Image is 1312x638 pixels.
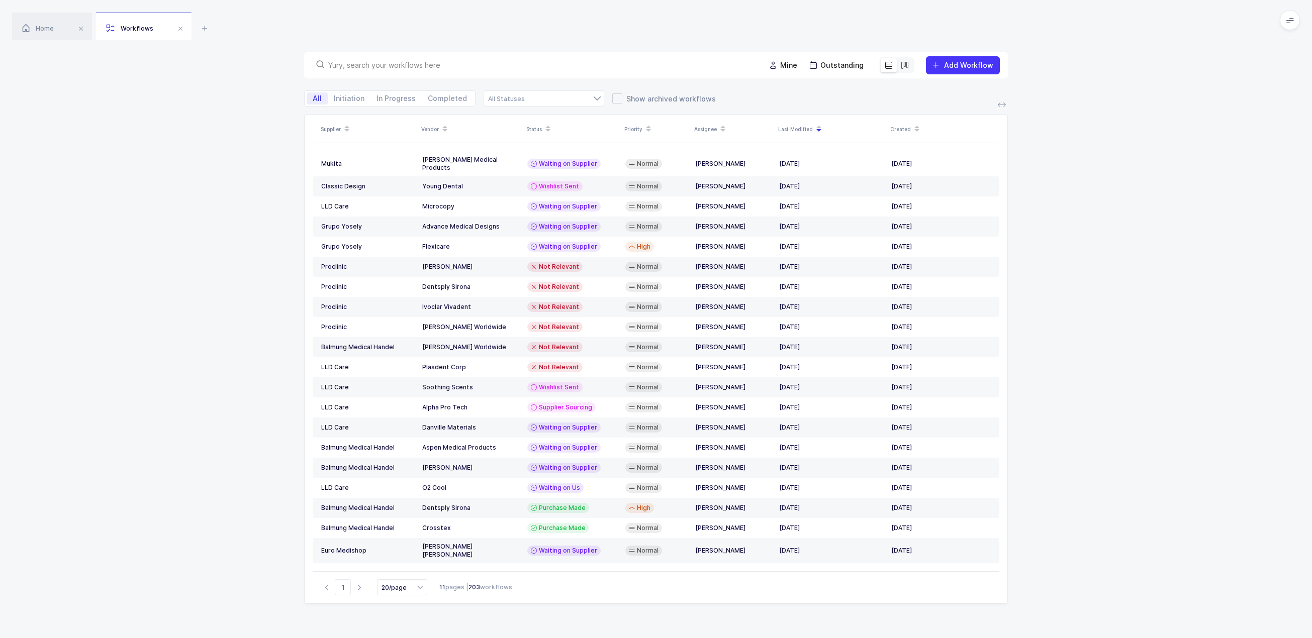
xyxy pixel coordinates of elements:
span: Normal [637,423,659,432]
div: [PERSON_NAME] [695,547,771,555]
span: Outstanding [820,60,864,70]
span: Initiation [334,95,364,102]
span: Add Workflow [944,61,993,69]
div: [PERSON_NAME] Worldwide [422,343,519,351]
span: Normal [637,524,659,532]
div: [PERSON_NAME] [695,263,771,271]
div: [DATE] [891,524,991,532]
span: Waiting on Supplier [539,243,597,251]
div: Classic Design [321,182,414,190]
div: Ivoclar Vivadent [422,303,519,311]
span: Purchase Made [539,524,586,532]
div: [DATE] [779,423,883,432]
div: [DATE] [779,484,883,492]
span: Normal [637,547,659,555]
div: [PERSON_NAME] [695,243,771,251]
div: [DATE] [779,223,883,231]
span: Not Relevant [539,323,579,331]
div: [DATE] [891,283,991,291]
div: [DATE] [779,343,883,351]
span: Workflows [106,25,153,32]
div: [PERSON_NAME] [695,363,771,371]
div: LLD Care [321,202,414,210]
div: [DATE] [891,323,991,331]
span: Waiting on Supplier [539,423,597,432]
div: Status [526,121,618,138]
div: [DATE] [779,547,883,555]
div: [DATE] [891,243,991,251]
div: O2 Cool [422,484,519,492]
span: Not Relevant [539,343,579,351]
div: [DATE] [891,303,991,311]
span: Waiting on Supplier [539,223,597,231]
div: [DATE] [891,504,991,512]
div: [DATE] [891,423,991,432]
div: Balmung Medical Handel [321,343,414,351]
span: Wishlist Sent [539,383,579,391]
span: Not Relevant [539,283,579,291]
span: Normal [637,403,659,411]
span: Not Relevant [539,263,579,271]
div: Proclinic [321,283,414,291]
div: [PERSON_NAME] [695,202,771,210]
div: Microcopy [422,202,519,210]
span: Normal [637,223,659,231]
div: [PERSON_NAME] [695,464,771,472]
span: Normal [637,303,659,311]
span: Not Relevant [539,303,579,311]
span: Normal [637,363,659,371]
div: [DATE] [891,363,991,371]
div: Mukita [321,160,414,168]
div: [DATE] [779,464,883,472]
div: Balmung Medical Handel [321,444,414,452]
div: [PERSON_NAME] [695,423,771,432]
span: Waiting on Supplier [539,444,597,452]
span: Show archived workflows [622,94,716,103]
span: Normal [637,160,659,168]
div: Plasdent Corp [422,363,519,371]
div: [DATE] [891,547,991,555]
div: [DATE] [891,263,991,271]
div: [DATE] [779,182,883,190]
div: [DATE] [779,524,883,532]
div: LLD Care [321,423,414,432]
div: [PERSON_NAME] Worldwide [422,323,519,331]
div: Assignee [694,121,772,138]
div: [PERSON_NAME] [695,223,771,231]
div: [DATE] [779,202,883,210]
div: [DATE] [891,223,991,231]
span: Normal [637,484,659,492]
div: [DATE] [891,202,991,210]
span: Waiting on Supplier [539,202,597,210]
input: Select [377,579,427,595]
span: Home [22,25,54,32]
span: High [637,243,650,251]
div: pages | workflows [439,583,512,592]
b: 203 [468,583,480,591]
div: Proclinic [321,323,414,331]
div: Dentsply Sirona [422,283,519,291]
div: [DATE] [779,303,883,311]
span: Waiting on Us [539,484,580,492]
span: High [637,504,650,512]
span: In Progress [377,95,416,102]
div: [PERSON_NAME] [695,524,771,532]
span: All [313,95,322,102]
div: [PERSON_NAME] [695,323,771,331]
span: Waiting on Supplier [539,464,597,472]
div: Dentsply Sirona [422,504,519,512]
div: [PERSON_NAME] [695,160,771,168]
div: [DATE] [779,403,883,411]
input: Yury, search your workflows here [328,60,753,70]
div: [PERSON_NAME] [695,383,771,391]
div: LLD Care [321,363,414,371]
div: Proclinic [321,263,414,271]
span: Normal [637,202,659,210]
div: Danville Materials [422,423,519,432]
span: Mine [780,60,797,70]
div: [DATE] [779,160,883,168]
span: Waiting on Supplier [539,160,597,168]
span: Normal [637,263,659,271]
div: Balmung Medical Handel [321,504,414,512]
span: Normal [637,182,659,190]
